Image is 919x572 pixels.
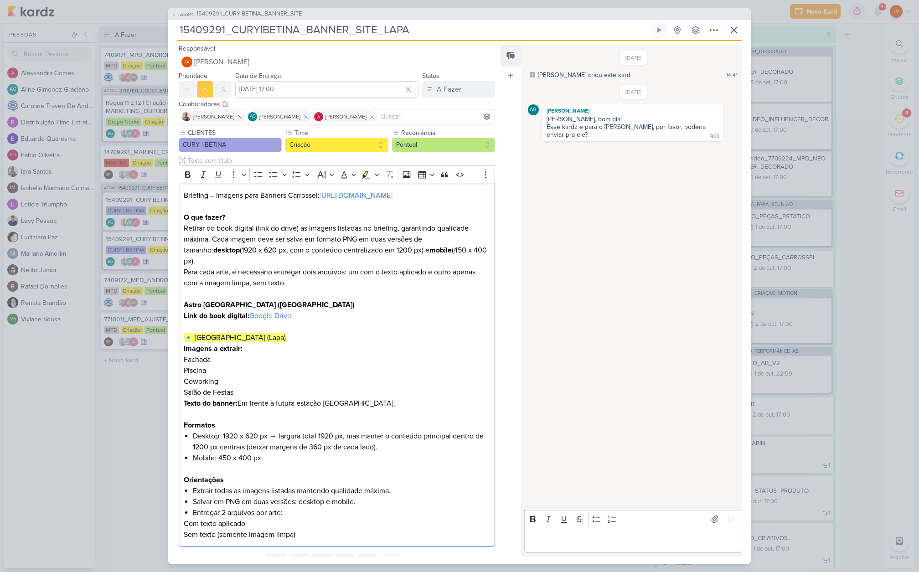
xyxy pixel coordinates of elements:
[400,128,495,138] label: Recorrência
[184,311,249,320] strong: Link do book digital:
[181,57,192,67] div: Joney Viana
[184,300,355,309] strong: Astro [GEOGRAPHIC_DATA] ([GEOGRAPHIC_DATA])
[193,453,490,464] li: Mobile: 450 x 400 px.
[179,54,495,70] button: JV [PERSON_NAME]
[184,354,490,365] p: Fachada
[726,71,738,79] div: 14:41
[320,191,392,200] a: [URL][DOMAIN_NAME]
[184,213,225,222] strong: O que fazer?
[179,45,215,52] label: Responsável
[250,114,256,119] p: AG
[184,475,224,484] strong: Orientações
[235,81,418,98] input: Select a date
[182,112,191,121] img: Iara Santos
[259,113,300,121] span: [PERSON_NAME]
[179,165,495,183] div: Editor toolbar
[184,376,490,387] p: Coworking
[193,113,234,121] span: [PERSON_NAME]
[422,72,439,80] label: Status
[184,529,490,540] p: Sem texto (somente imagem limpa)
[285,138,388,152] button: Criação
[547,123,707,139] div: Esse kardz é para o [PERSON_NAME], por favor, poderia enviar pra ele?
[437,84,461,95] div: A Fazer
[184,421,215,430] strong: Formatos
[184,212,490,310] p: Retirar do book digital (link do drive) as imagens listadas no briefing, garantindo qualidade máx...
[656,26,663,34] div: Ligar relógio
[184,399,237,408] strong: Texto do banner:
[184,333,286,342] mark: 🔹 [GEOGRAPHIC_DATA] (Lapa)
[248,112,257,121] div: Aline Gimenez Graciano
[184,365,490,376] p: Piscina
[235,72,281,80] label: Data de Entrega
[193,496,490,507] li: Salvar em PNG em duas versões: desktop e mobile.
[710,133,719,140] div: 9:23
[184,190,490,201] h2: Briefing – Imagens para Banners Carrossel:
[177,22,649,38] input: Kard Sem Título
[392,138,495,152] button: Pontual
[187,128,282,138] label: CLIENTES
[179,183,495,547] div: Editor editing area: main
[193,507,490,518] li: Entregar 2 arquivos por arte:
[294,128,388,138] label: Time
[193,431,490,453] li: Desktop: 1920 x 620 px → largura total 1920 px, mas manter o conteúdo principal dentro de 1200 px...
[184,398,490,431] p: Em frente à futura estação [GEOGRAPHIC_DATA].
[179,99,495,109] div: Colaboradores
[179,72,207,80] label: Prioridade
[184,387,490,398] p: Salão de Festas
[379,111,493,122] input: Buscar
[530,108,537,113] p: AG
[524,528,742,553] div: Editor editing area: main
[325,113,367,121] span: [PERSON_NAME]
[422,81,495,98] button: A Fazer
[184,518,490,529] p: Com texto aplicado
[184,60,190,65] p: JV
[186,156,495,165] input: Texto sem título
[544,106,721,115] div: [PERSON_NAME]
[547,115,719,123] div: [PERSON_NAME], bom dia!
[184,344,243,353] strong: Imagens a extrair:
[528,104,539,115] div: Aline Gimenez Graciano
[179,138,282,152] button: CURY | BETINA
[524,510,742,528] div: Editor toolbar
[194,57,249,67] span: [PERSON_NAME]
[249,311,291,320] a: Google Drive
[213,246,240,255] strong: desktop
[429,246,452,255] strong: mobile
[314,112,323,121] img: Alessandra Gomes
[538,70,630,80] div: [PERSON_NAME] criou este kard
[193,485,490,496] li: Extrair todas as imagens listadas mantendo qualidade máxima.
